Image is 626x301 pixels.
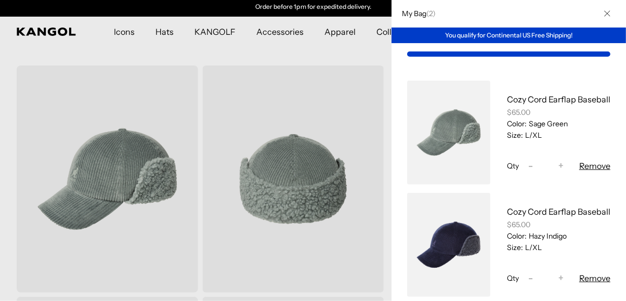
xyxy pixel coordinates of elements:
[523,272,539,284] button: -
[392,28,626,43] div: You qualify for Continental US Free Shipping!
[529,159,533,173] span: -
[507,273,519,283] span: Qty
[507,206,610,217] a: Cozy Cord Earflap Baseball
[507,220,610,229] div: $65.00
[426,9,436,18] span: ( )
[579,160,610,172] button: Remove Cozy Cord Earflap Baseball - Sage Green / L/XL
[523,130,542,140] dd: L/XL
[429,9,433,18] span: 2
[527,119,568,128] dd: Sage Green
[558,159,564,173] span: +
[397,9,436,18] h2: My Bag
[507,108,610,117] div: $65.00
[507,119,527,128] dt: Color:
[558,271,564,285] span: +
[507,161,519,171] span: Qty
[527,231,567,241] dd: Hazy Indigo
[579,272,610,284] button: Remove Cozy Cord Earflap Baseball - Hazy Indigo / L/XL
[523,160,539,172] button: -
[507,231,527,241] dt: Color:
[507,243,523,252] dt: Size:
[539,160,553,172] input: Quantity for Cozy Cord Earflap Baseball
[523,243,542,252] dd: L/XL
[507,130,523,140] dt: Size:
[553,272,569,284] button: +
[539,272,553,284] input: Quantity for Cozy Cord Earflap Baseball
[529,271,533,285] span: -
[553,160,569,172] button: +
[507,94,610,104] a: Cozy Cord Earflap Baseball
